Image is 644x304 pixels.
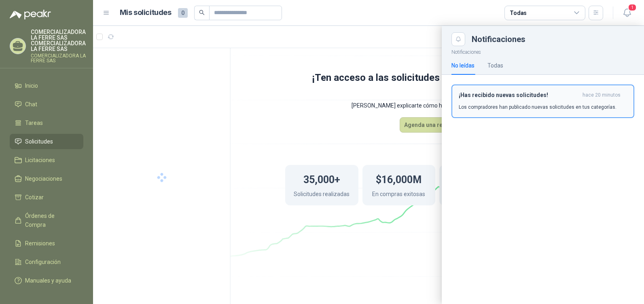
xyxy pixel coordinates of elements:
[442,46,644,56] p: Notificaciones
[25,100,37,109] span: Chat
[120,7,172,19] h1: Mis solicitudes
[10,254,83,270] a: Configuración
[510,8,527,17] div: Todas
[10,152,83,168] a: Licitaciones
[10,97,83,112] a: Chat
[10,171,83,186] a: Negociaciones
[25,156,55,165] span: Licitaciones
[583,92,621,99] span: hace 20 minutos
[25,174,62,183] span: Negociaciones
[178,8,188,18] span: 0
[31,53,86,63] p: COMERCIALIZADORA LA FERRE SAS
[472,35,634,43] div: Notificaciones
[10,208,83,232] a: Órdenes de Compra
[459,103,616,111] p: Los compradores han publicado nuevas solicitudes en tus categorías.
[10,134,83,149] a: Solicitudes
[487,61,503,70] div: Todas
[25,81,38,90] span: Inicio
[31,29,86,52] p: COMERCIALIZADORA LA FERRE SAS COMERCIALIZADORA LA FERRE SAS
[10,115,83,131] a: Tareas
[25,239,55,248] span: Remisiones
[10,273,83,288] a: Manuales y ayuda
[10,190,83,205] a: Cotizar
[459,92,579,99] h3: ¡Has recibido nuevas solicitudes!
[10,236,83,251] a: Remisiones
[10,78,83,93] a: Inicio
[451,32,465,46] button: Close
[451,84,634,118] button: ¡Has recibido nuevas solicitudes!hace 20 minutos Los compradores han publicado nuevas solicitudes...
[10,10,51,19] img: Logo peakr
[25,118,43,127] span: Tareas
[620,6,634,20] button: 1
[25,193,44,202] span: Cotizar
[25,211,76,229] span: Órdenes de Compra
[451,61,475,70] div: No leídas
[628,4,637,11] span: 1
[25,137,53,146] span: Solicitudes
[25,258,61,266] span: Configuración
[199,10,205,15] span: search
[25,276,71,285] span: Manuales y ayuda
